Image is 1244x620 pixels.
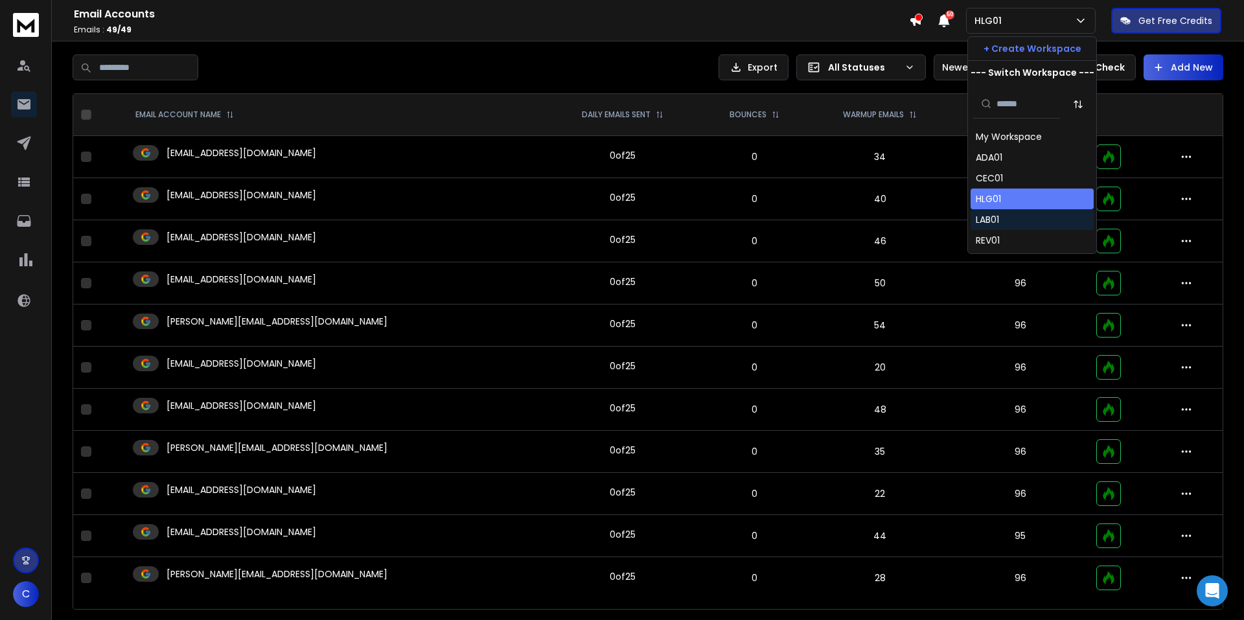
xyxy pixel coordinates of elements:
[167,568,387,580] p: [PERSON_NAME][EMAIL_ADDRESS][DOMAIN_NAME]
[945,10,954,19] span: 50
[976,213,999,226] div: LAB01
[808,557,952,599] td: 28
[167,441,387,454] p: [PERSON_NAME][EMAIL_ADDRESS][DOMAIN_NAME]
[167,189,316,201] p: [EMAIL_ADDRESS][DOMAIN_NAME]
[167,357,316,370] p: [EMAIL_ADDRESS][DOMAIN_NAME]
[934,54,1018,80] button: Newest
[167,525,316,538] p: [EMAIL_ADDRESS][DOMAIN_NAME]
[968,37,1096,60] button: + Create Workspace
[952,515,1088,557] td: 95
[976,192,1001,205] div: HLG01
[708,403,800,416] p: 0
[708,487,800,500] p: 0
[1197,575,1228,606] div: Open Intercom Messenger
[708,361,800,374] p: 0
[808,473,952,515] td: 22
[808,515,952,557] td: 44
[610,402,636,415] div: 0 of 25
[808,220,952,262] td: 46
[976,172,1003,185] div: CEC01
[984,42,1081,55] p: + Create Workspace
[610,486,636,499] div: 0 of 25
[610,149,636,162] div: 0 of 25
[971,66,1094,79] p: --- Switch Workspace ---
[708,235,800,247] p: 0
[74,6,909,22] h1: Email Accounts
[167,315,387,328] p: [PERSON_NAME][EMAIL_ADDRESS][DOMAIN_NAME]
[952,304,1088,347] td: 96
[952,431,1088,473] td: 96
[952,178,1088,220] td: 96
[828,61,899,74] p: All Statuses
[167,146,316,159] p: [EMAIL_ADDRESS][DOMAIN_NAME]
[13,581,39,607] button: C
[808,304,952,347] td: 54
[708,529,800,542] p: 0
[808,389,952,431] td: 48
[952,389,1088,431] td: 96
[974,14,1007,27] p: HLG01
[167,399,316,412] p: [EMAIL_ADDRESS][DOMAIN_NAME]
[808,262,952,304] td: 50
[106,24,132,35] span: 49 / 49
[952,557,1088,599] td: 96
[610,191,636,204] div: 0 of 25
[610,444,636,457] div: 0 of 25
[952,136,1088,178] td: 94
[610,233,636,246] div: 0 of 25
[1111,8,1221,34] button: Get Free Credits
[610,317,636,330] div: 0 of 25
[976,151,1002,164] div: ADA01
[135,109,234,120] div: EMAIL ACCOUNT NAME
[808,431,952,473] td: 35
[610,570,636,583] div: 0 of 25
[808,136,952,178] td: 34
[730,109,766,120] p: BOUNCES
[708,571,800,584] p: 0
[13,13,39,37] img: logo
[843,109,904,120] p: WARMUP EMAILS
[952,262,1088,304] td: 96
[708,150,800,163] p: 0
[708,277,800,290] p: 0
[708,445,800,458] p: 0
[610,528,636,541] div: 0 of 25
[952,220,1088,262] td: 95
[976,130,1042,143] div: My Workspace
[952,473,1088,515] td: 96
[167,273,316,286] p: [EMAIL_ADDRESS][DOMAIN_NAME]
[582,109,651,120] p: DAILY EMAILS SENT
[976,234,1000,247] div: REV01
[952,347,1088,389] td: 96
[610,275,636,288] div: 0 of 25
[1065,91,1091,117] button: Sort by Sort A-Z
[808,347,952,389] td: 20
[1138,14,1212,27] p: Get Free Credits
[74,25,909,35] p: Emails :
[167,483,316,496] p: [EMAIL_ADDRESS][DOMAIN_NAME]
[610,360,636,373] div: 0 of 25
[808,178,952,220] td: 40
[719,54,789,80] button: Export
[167,231,316,244] p: [EMAIL_ADDRESS][DOMAIN_NAME]
[708,319,800,332] p: 0
[708,192,800,205] p: 0
[1144,54,1223,80] button: Add New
